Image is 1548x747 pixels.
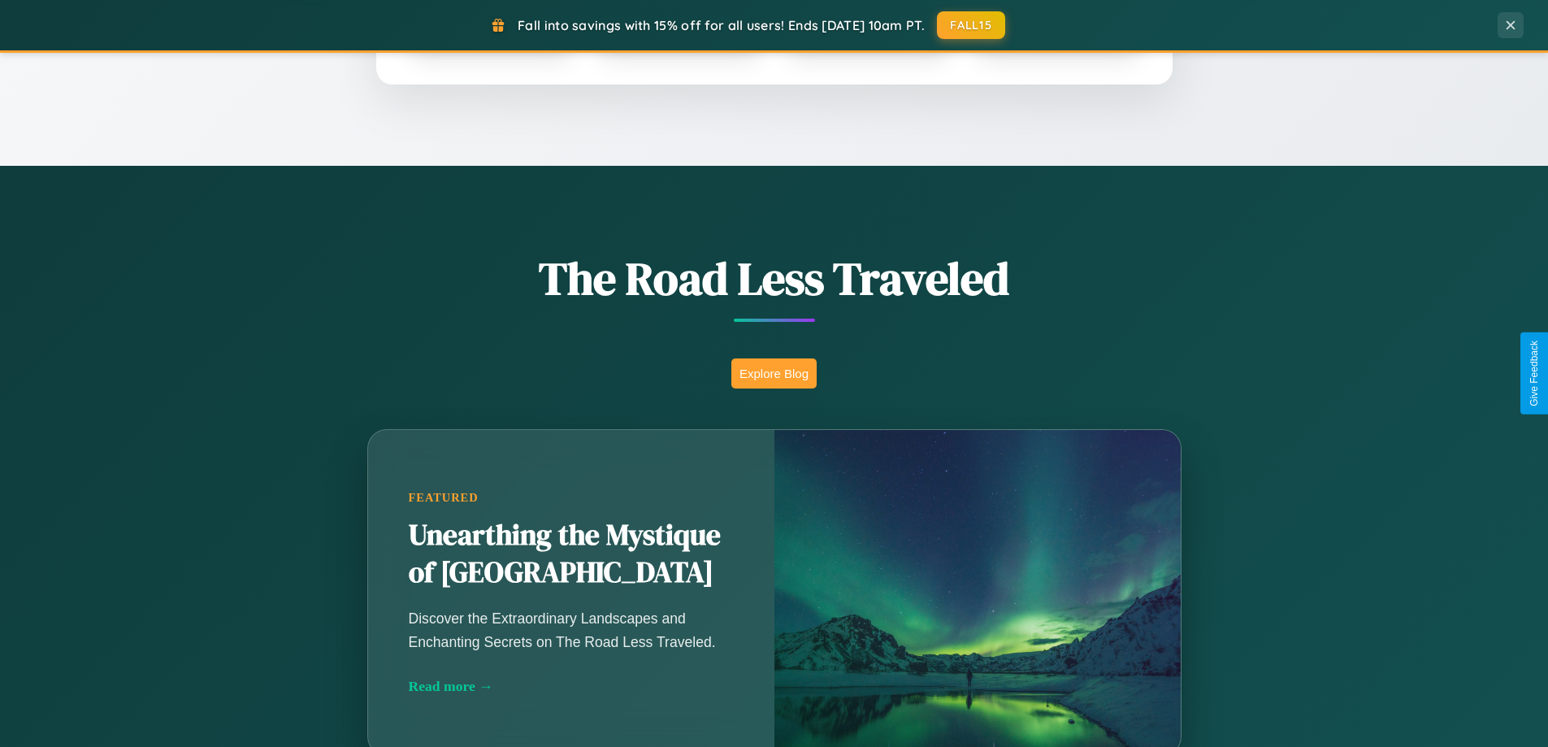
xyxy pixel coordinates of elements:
div: Featured [409,491,734,505]
h2: Unearthing the Mystique of [GEOGRAPHIC_DATA] [409,517,734,592]
button: Explore Blog [731,358,817,389]
span: Fall into savings with 15% off for all users! Ends [DATE] 10am PT. [518,17,925,33]
button: FALL15 [937,11,1005,39]
h1: The Road Less Traveled [287,247,1262,310]
div: Give Feedback [1528,341,1540,406]
p: Discover the Extraordinary Landscapes and Enchanting Secrets on The Road Less Traveled. [409,607,734,653]
div: Read more → [409,678,734,695]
